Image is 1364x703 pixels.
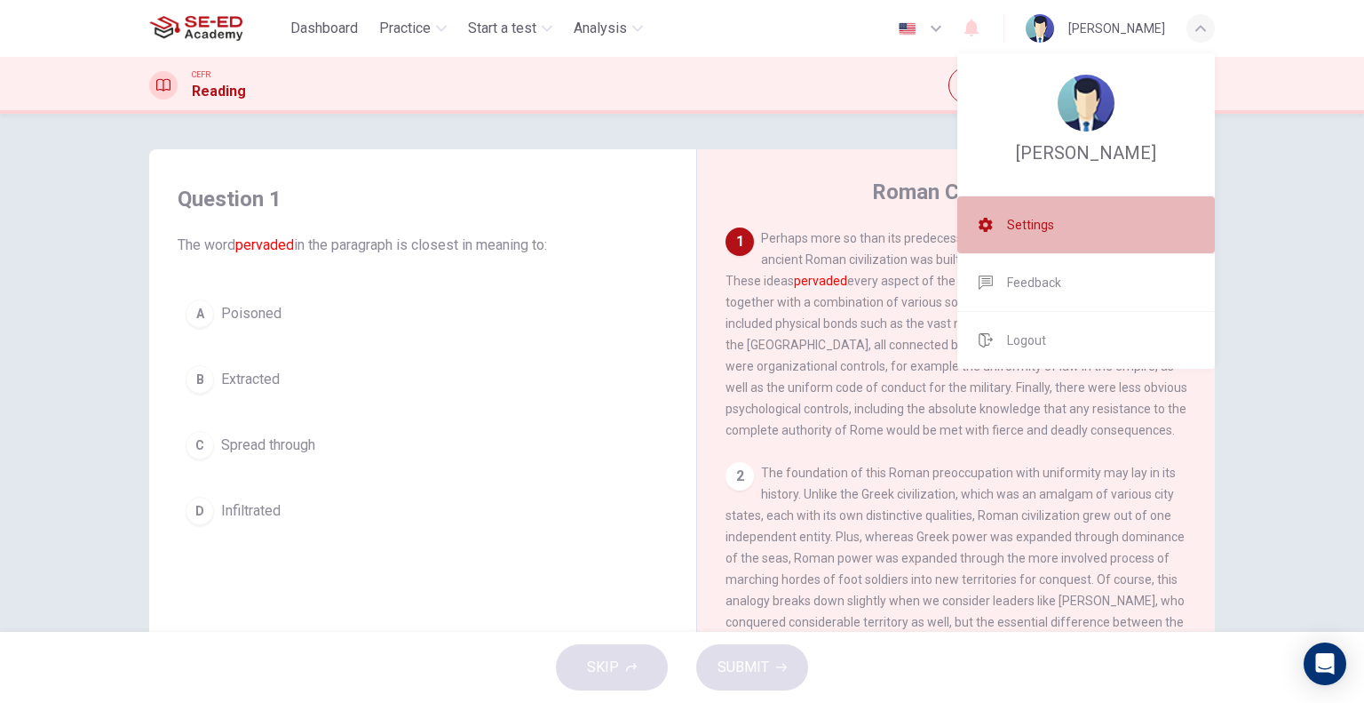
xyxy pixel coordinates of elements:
span: [PERSON_NAME] [1016,142,1156,164]
a: Settings [957,196,1215,253]
img: Profile picture [1058,75,1114,132]
div: Open Intercom Messenger [1304,643,1346,685]
span: Logout [1007,330,1046,351]
span: Feedback [1007,272,1061,293]
span: Settings [1007,214,1054,236]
